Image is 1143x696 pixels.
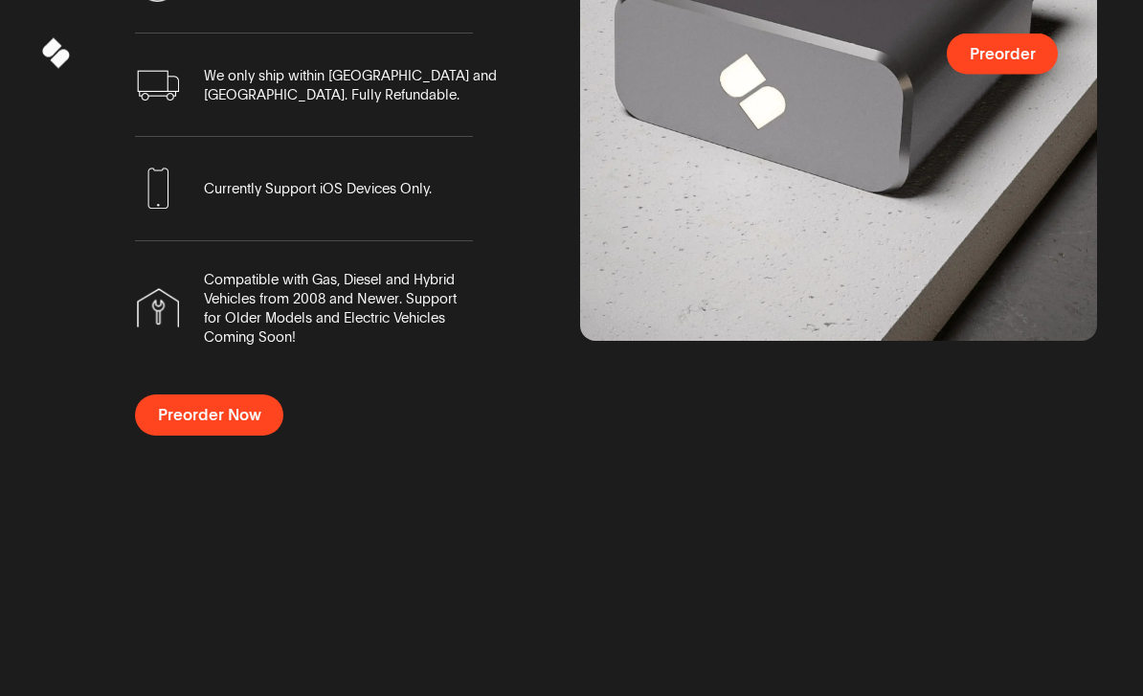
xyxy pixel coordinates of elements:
img: Mechanic Icon [137,289,178,327]
span: Preorder Now [158,408,261,424]
span: We only ship within United States and Canada. Fully Refundable. [204,67,497,105]
span: We only ship within [GEOGRAPHIC_DATA] and [204,67,497,86]
span: Compatible with Gas, Diesel and Hybrid Vehicles from 2008 and Newer. Support for Older Models and... [204,271,457,348]
button: Preorder Now [135,395,283,436]
span: [GEOGRAPHIC_DATA]. Fully Refundable. [204,86,459,105]
span: Currently Support iOS Devices Only. [204,180,432,199]
span: Coming Soon! [204,328,296,348]
span: Compatible with Gas, Diesel and Hybrid [204,271,455,290]
span: Preorder [970,46,1036,62]
img: Phone Icon [138,168,179,210]
span: for Older Models and Electric Vehicles [204,309,445,328]
button: Preorder a SPARQ Diagnostics Device [947,34,1058,74]
img: Delivery Icon [137,71,178,101]
span: Vehicles from 2008 and Newer. Support [204,290,457,309]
